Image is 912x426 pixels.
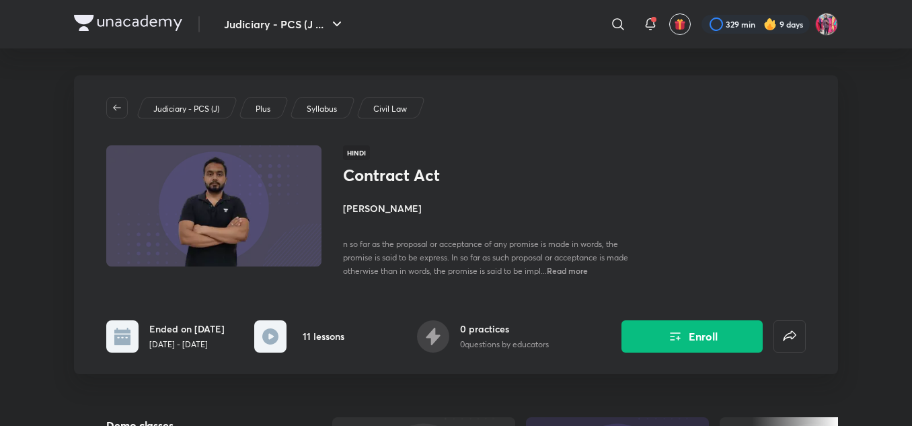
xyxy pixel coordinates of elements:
button: Judiciary - PCS (J ... [216,11,353,38]
button: avatar [669,13,691,35]
img: Company Logo [74,15,182,31]
button: Enroll [621,320,763,353]
a: Judiciary - PCS (J) [151,103,222,115]
button: false [773,320,806,353]
span: Read more [547,265,588,276]
p: Civil Law [373,103,407,115]
h6: 0 practices [460,322,549,336]
span: n so far as the proposal or acceptance of any promise is made in words, the promise is said to be... [343,239,628,276]
img: streak [763,17,777,31]
p: [DATE] - [DATE] [149,339,225,351]
img: Archita Mittal [815,13,838,36]
a: Civil Law [371,103,410,115]
p: Judiciary - PCS (J) [153,103,219,115]
h6: 11 lessons [303,329,344,343]
img: Thumbnail [104,144,324,268]
h1: Contract Act [343,166,563,185]
a: Plus [254,103,273,115]
p: 0 questions by educators [460,339,549,351]
span: Hindi [343,145,370,160]
a: Company Logo [74,15,182,34]
h6: Ended on [DATE] [149,322,225,336]
p: Plus [256,103,270,115]
p: Syllabus [307,103,337,115]
a: Syllabus [305,103,340,115]
img: avatar [674,18,686,30]
h4: [PERSON_NAME] [343,201,644,215]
